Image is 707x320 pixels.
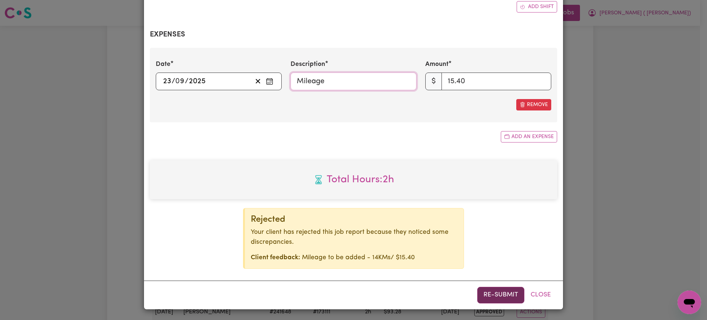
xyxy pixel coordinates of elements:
[185,77,189,85] span: /
[189,76,206,87] input: ----
[291,73,416,90] input: Mileage
[517,1,557,13] button: Add another shift
[291,60,325,69] label: Description
[175,78,180,85] span: 0
[150,30,557,39] h2: Expenses
[678,291,701,314] iframe: Button to launch messaging window
[425,60,449,69] label: Amount
[163,76,172,87] input: --
[264,76,275,87] button: Enter the date of expense
[156,60,170,69] label: Date
[156,172,551,187] span: Total hours worked: 2 hours
[251,228,458,247] p: Your client has rejected this job report because they noticed some discrepancies.
[176,76,185,87] input: --
[425,73,442,90] span: $
[251,253,458,263] p: Mileage to be added - 14KMs/ $15.40
[524,287,557,303] button: Close
[172,77,175,85] span: /
[477,287,524,303] button: Re-submit this job report
[252,76,264,87] button: Clear date
[251,215,285,224] span: Rejected
[251,254,300,261] strong: Client feedback:
[516,99,551,110] button: Remove this expense
[501,131,557,143] button: Add another expense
